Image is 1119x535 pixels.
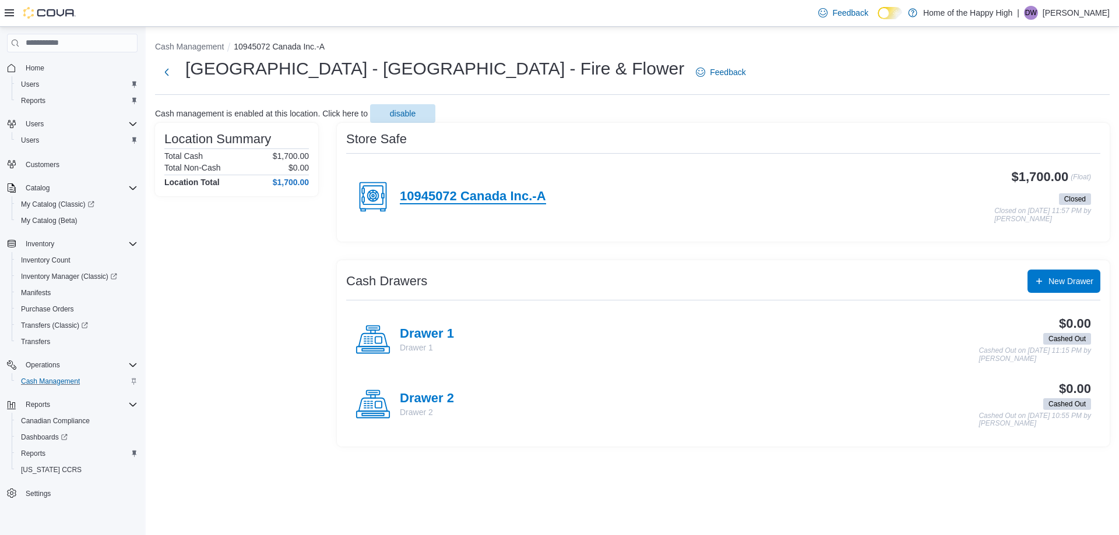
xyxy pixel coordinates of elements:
[21,117,48,131] button: Users
[21,237,59,251] button: Inventory
[1027,270,1100,293] button: New Drawer
[16,270,122,284] a: Inventory Manager (Classic)
[16,197,138,211] span: My Catalog (Classic)
[1059,193,1091,205] span: Closed
[21,181,54,195] button: Catalog
[21,216,78,225] span: My Catalog (Beta)
[878,7,902,19] input: Dark Mode
[16,318,138,332] span: Transfers (Classic)
[1025,6,1037,20] span: DW
[400,189,546,204] h4: 10945072 Canada Inc.-A
[1043,333,1091,345] span: Cashed Out
[1059,317,1091,331] h3: $0.00
[21,337,50,346] span: Transfers
[400,342,454,353] p: Drawer 1
[400,406,454,418] p: Drawer 2
[26,239,54,249] span: Inventory
[16,253,75,267] a: Inventory Count
[1017,6,1019,20] p: |
[16,335,55,349] a: Transfers
[21,272,117,281] span: Inventory Manager (Classic)
[16,253,138,267] span: Inventory Count
[234,42,325,51] button: 10945072 Canada Inc.-A
[16,447,138,460] span: Reports
[26,63,44,73] span: Home
[7,55,138,531] nav: Complex example
[21,416,90,426] span: Canadian Compliance
[12,93,142,109] button: Reports
[23,7,76,19] img: Cova
[979,412,1091,428] p: Cashed Out on [DATE] 10:55 PM by [PERSON_NAME]
[21,398,55,412] button: Reports
[12,373,142,389] button: Cash Management
[12,132,142,148] button: Users
[370,104,435,123] button: disable
[155,109,368,118] p: Cash management is enabled at this location. Click here to
[26,160,59,169] span: Customers
[1048,334,1086,344] span: Cashed Out
[288,163,309,172] p: $0.00
[691,61,750,84] a: Feedback
[16,302,138,316] span: Purchase Orders
[21,433,68,442] span: Dashboards
[16,77,138,91] span: Users
[12,285,142,301] button: Manifests
[346,132,407,146] h3: Store Safe
[12,445,142,462] button: Reports
[16,270,138,284] span: Inventory Manager (Classic)
[12,212,142,229] button: My Catalog (Beta)
[1043,398,1091,410] span: Cashed Out
[21,486,138,501] span: Settings
[21,358,65,372] button: Operations
[12,76,142,93] button: Users
[390,108,416,119] span: disable
[16,430,138,444] span: Dashboards
[994,207,1091,223] p: Closed on [DATE] 11:57 PM by [PERSON_NAME]
[16,286,55,300] a: Manifests
[21,304,74,314] span: Purchase Orders
[21,96,45,105] span: Reports
[164,151,203,161] h6: Total Cash
[2,396,142,413] button: Reports
[814,1,872,24] a: Feedback
[21,237,138,251] span: Inventory
[1048,399,1086,409] span: Cashed Out
[21,321,88,330] span: Transfers (Classic)
[2,59,142,76] button: Home
[21,398,138,412] span: Reports
[185,57,684,80] h1: [GEOGRAPHIC_DATA] - [GEOGRAPHIC_DATA] - Fire & Flower
[832,7,868,19] span: Feedback
[2,116,142,132] button: Users
[16,430,72,444] a: Dashboards
[1012,170,1069,184] h3: $1,700.00
[273,178,309,187] h4: $1,700.00
[21,61,49,75] a: Home
[21,181,138,195] span: Catalog
[21,117,138,131] span: Users
[26,119,44,129] span: Users
[164,178,220,187] h4: Location Total
[16,463,138,477] span: Washington CCRS
[12,462,142,478] button: [US_STATE] CCRS
[21,157,138,171] span: Customers
[16,94,138,108] span: Reports
[21,158,64,172] a: Customers
[16,414,138,428] span: Canadian Compliance
[21,61,138,75] span: Home
[26,183,50,193] span: Catalog
[1048,275,1093,287] span: New Drawer
[16,318,93,332] a: Transfers (Classic)
[16,133,138,147] span: Users
[16,463,86,477] a: [US_STATE] CCRS
[12,252,142,268] button: Inventory Count
[16,197,99,211] a: My Catalog (Classic)
[21,136,39,145] span: Users
[16,214,138,228] span: My Catalog (Beta)
[26,360,60,370] span: Operations
[155,61,178,84] button: Next
[26,489,51,498] span: Settings
[400,391,454,406] h4: Drawer 2
[2,236,142,252] button: Inventory
[16,302,79,316] a: Purchase Orders
[16,414,94,428] a: Canadian Compliance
